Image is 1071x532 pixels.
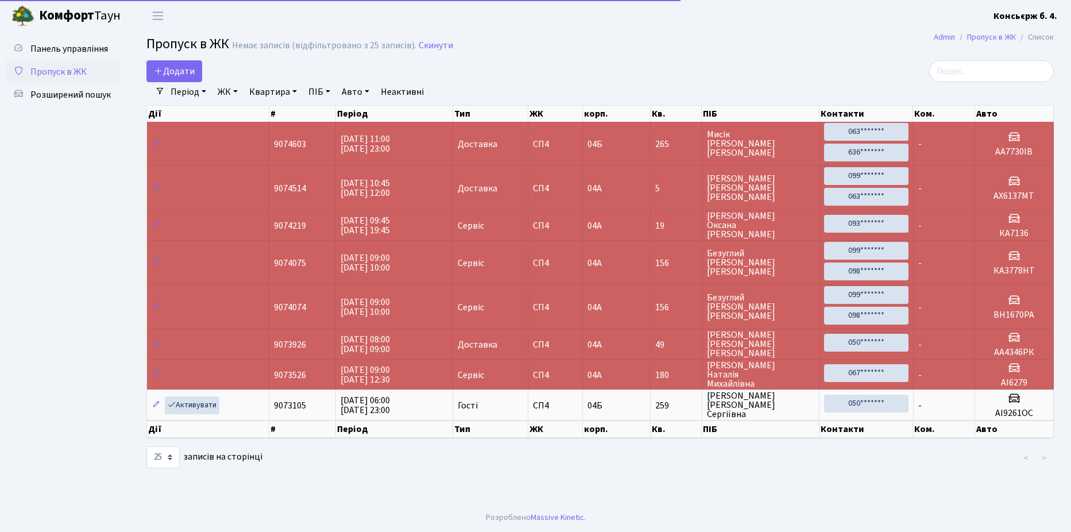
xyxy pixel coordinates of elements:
span: 259 [655,401,697,410]
h5: АА4346РК [980,347,1049,358]
span: 9074075 [274,257,306,269]
span: 19 [655,221,697,230]
span: Додати [154,65,195,78]
h5: АХ6137МТ [980,191,1049,202]
a: Додати [146,60,202,82]
a: Квартира [245,82,301,102]
a: Пропуск в ЖК [6,60,121,83]
input: Пошук... [929,60,1054,82]
span: [DATE] 10:45 [DATE] 12:00 [341,177,390,199]
span: 04А [587,301,602,314]
img: logo.png [11,5,34,28]
span: [DATE] 08:00 [DATE] 09:00 [341,333,390,356]
span: - [918,338,922,351]
span: 04Б [587,138,602,151]
span: 265 [655,140,697,149]
span: СП4 [533,371,578,380]
h5: ВН1670РА [980,310,1049,321]
span: Сервіс [458,259,484,268]
nav: breadcrumb [917,25,1071,49]
span: Доставка [458,340,497,349]
a: Авто [337,82,374,102]
span: [PERSON_NAME] Наталія Михайлівна [707,361,814,388]
th: Контакти [819,421,914,438]
th: Авто [975,106,1054,122]
span: СП4 [533,303,578,312]
a: ЖК [213,82,242,102]
span: 9074514 [274,182,306,195]
a: ПІБ [304,82,335,102]
select: записів на сторінці [146,446,180,468]
th: Період [336,106,453,122]
span: [PERSON_NAME] [PERSON_NAME] [PERSON_NAME] [707,330,814,358]
th: Тип [453,421,528,438]
span: Доставка [458,184,497,193]
span: - [918,138,922,151]
th: Кв. [651,421,702,438]
b: Комфорт [39,6,94,25]
span: СП4 [533,140,578,149]
th: Період [336,421,453,438]
span: [DATE] 09:00 [DATE] 10:00 [341,296,390,318]
span: 49 [655,340,697,349]
span: [PERSON_NAME] [PERSON_NAME] Сергіївна [707,391,814,419]
span: [DATE] 09:00 [DATE] 12:30 [341,364,390,386]
span: 9073526 [274,369,306,381]
span: [PERSON_NAME] Оксана [PERSON_NAME] [707,211,814,239]
span: Панель управління [30,43,108,55]
span: Доставка [458,140,497,149]
span: Пропуск в ЖК [146,34,229,54]
th: корп. [583,106,651,122]
span: СП4 [533,184,578,193]
a: Пропуск в ЖК [967,31,1016,43]
span: 156 [655,303,697,312]
span: 04А [587,369,602,381]
h5: АІ6279 [980,377,1049,388]
th: Тип [453,106,528,122]
span: [PERSON_NAME] [PERSON_NAME] [PERSON_NAME] [707,174,814,202]
a: Скинути [419,40,453,51]
span: СП4 [533,259,578,268]
span: 5 [655,184,697,193]
a: Консьєрж б. 4. [993,9,1057,23]
span: Сервіс [458,303,484,312]
span: 156 [655,259,697,268]
span: - [918,399,922,412]
span: Мисік [PERSON_NAME] [PERSON_NAME] [707,130,814,157]
a: Активувати [165,396,219,414]
span: 04А [587,219,602,232]
th: корп. [583,421,651,438]
th: Ком. [913,421,975,438]
span: Таун [39,6,121,26]
span: 04А [587,182,602,195]
a: Розширений пошук [6,83,121,106]
th: Авто [975,421,1054,438]
span: 9073926 [274,338,306,351]
span: 9074074 [274,301,306,314]
span: 180 [655,371,697,380]
span: 9074219 [274,219,306,232]
span: 04А [587,257,602,269]
a: Admin [934,31,955,43]
span: Розширений пошук [30,88,111,101]
span: Сервіс [458,371,484,380]
a: Неактивні [376,82,428,102]
div: Немає записів (відфільтровано з 25 записів). [232,40,416,51]
div: Розроблено . [486,511,586,524]
th: ЖК [528,106,583,122]
span: Пропуск в ЖК [30,65,87,78]
span: 04Б [587,399,602,412]
h5: АІ9261ОС [980,408,1049,419]
th: ПІБ [702,106,819,122]
a: Період [166,82,211,102]
th: Дії [147,421,269,438]
th: Дії [147,106,269,122]
a: Massive Kinetic [531,511,584,523]
span: 04А [587,338,602,351]
b: Консьєрж б. 4. [993,10,1057,22]
span: - [918,182,922,195]
th: # [269,106,336,122]
h5: КА7136 [980,228,1049,239]
h5: АА7730ІВ [980,147,1049,157]
span: - [918,257,922,269]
